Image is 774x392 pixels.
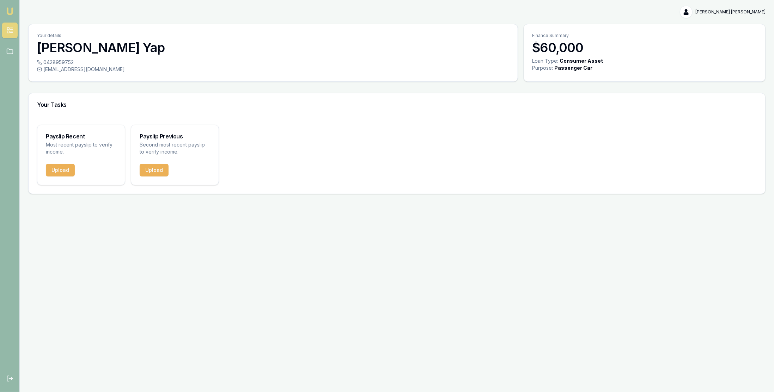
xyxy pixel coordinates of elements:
p: Your details [37,33,509,38]
div: Purpose: [532,64,553,71]
span: [PERSON_NAME] [PERSON_NAME] [695,9,766,15]
span: [EMAIL_ADDRESS][DOMAIN_NAME] [43,66,125,73]
div: Consumer Asset [560,57,603,64]
div: Loan Type: [532,57,559,64]
h3: $60,000 [532,41,757,55]
h3: [PERSON_NAME] Yap [37,41,509,55]
button: Upload [46,164,75,176]
span: 0428959752 [43,59,74,66]
p: Second most recent payslip to verify income. [140,141,210,155]
h3: Your Tasks [37,102,757,107]
p: Most recent payslip to verify income. [46,141,116,155]
div: Passenger Car [555,64,593,71]
button: Upload [140,164,169,176]
img: emu-icon-u.png [6,7,14,15]
p: Finance Summary [532,33,757,38]
h3: Payslip Previous [140,133,210,139]
h3: Payslip Recent [46,133,116,139]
